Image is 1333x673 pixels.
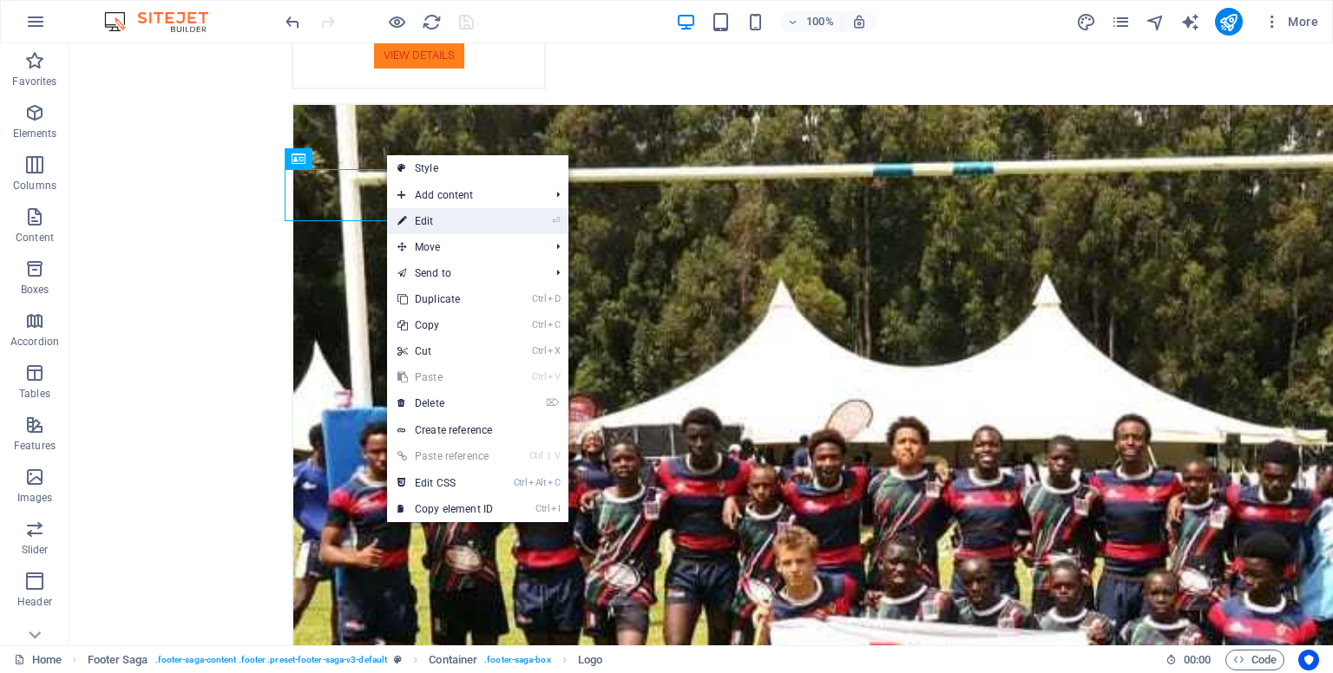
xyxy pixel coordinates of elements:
a: CtrlICopy element ID [387,496,503,522]
i: Ctrl [529,450,543,461]
span: Code [1233,650,1277,670]
i: C [548,319,560,330]
i: I [551,503,560,514]
p: Features [14,439,56,453]
p: Slider [22,543,49,557]
i: V [555,450,560,461]
img: Editor Logo [100,11,230,32]
a: CtrlDDuplicate [387,286,503,312]
i: Reload page [422,12,442,32]
a: Click to cancel selection. Double-click to open Pages [14,650,62,670]
h6: 100% [806,11,834,32]
button: reload [421,11,442,32]
p: Content [16,231,54,245]
p: Images [17,491,53,505]
a: CtrlAltCEdit CSS [387,470,503,496]
i: Ctrl [532,371,546,382]
h6: Session time [1166,650,1212,670]
i: Ctrl [532,345,546,356]
span: More [1264,13,1318,30]
span: . footer-saga-content .footer .preset-footer-saga-v3-default [155,650,387,670]
i: D [548,293,560,304]
a: ⌦Delete [387,390,503,416]
i: ⌦ [546,397,560,408]
p: Favorites [12,75,56,88]
i: ⇧ [545,450,553,461]
i: Pages (Ctrl+Alt+S) [1111,12,1131,32]
button: pages [1111,11,1132,32]
a: Create reference [387,417,568,443]
i: Design (Ctrl+Alt+Y) [1076,12,1096,32]
button: navigator [1146,11,1166,32]
i: Ctrl [532,319,546,330]
i: On resize automatically adjust zoom level to fit chosen device. [851,14,867,29]
span: : [1196,653,1198,666]
a: ⏎Edit [387,208,503,234]
i: C [548,477,560,488]
p: Header [17,595,52,609]
i: X [548,345,560,356]
p: Elements [13,127,57,140]
span: . footer-saga-box [484,650,551,670]
nav: breadcrumb [88,650,603,670]
span: Click to select. Double-click to edit [88,650,148,670]
span: Click to select. Double-click to edit [429,650,477,670]
i: Alt [529,477,546,488]
i: Ctrl [535,503,549,514]
i: Ctrl [514,477,528,488]
button: undo [282,11,303,32]
i: Navigator [1146,12,1166,32]
button: Usercentrics [1298,650,1319,670]
a: CtrlCCopy [387,312,503,338]
button: text_generator [1180,11,1201,32]
a: Ctrl⇧VPaste reference [387,443,503,469]
i: Undo: Change image (Ctrl+Z) [283,12,303,32]
p: Accordion [10,335,59,349]
a: Send to [387,260,542,286]
button: publish [1215,8,1243,36]
a: CtrlVPaste [387,364,503,390]
i: Ctrl [532,293,546,304]
span: Move [387,234,542,260]
span: 00 00 [1184,650,1211,670]
p: Boxes [21,283,49,297]
button: 100% [780,11,842,32]
p: Tables [19,387,50,401]
span: Add content [387,182,542,208]
i: This element is a customizable preset [394,655,402,664]
button: More [1257,8,1325,36]
span: Click to select. Double-click to edit [578,650,602,670]
button: Code [1225,650,1284,670]
p: Columns [13,179,56,193]
button: Click here to leave preview mode and continue editing [386,11,407,32]
i: Publish [1218,12,1238,32]
a: Style [387,155,568,181]
a: CtrlXCut [387,338,503,364]
i: AI Writer [1180,12,1200,32]
button: design [1076,11,1097,32]
i: V [548,371,560,382]
i: ⏎ [552,215,560,226]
